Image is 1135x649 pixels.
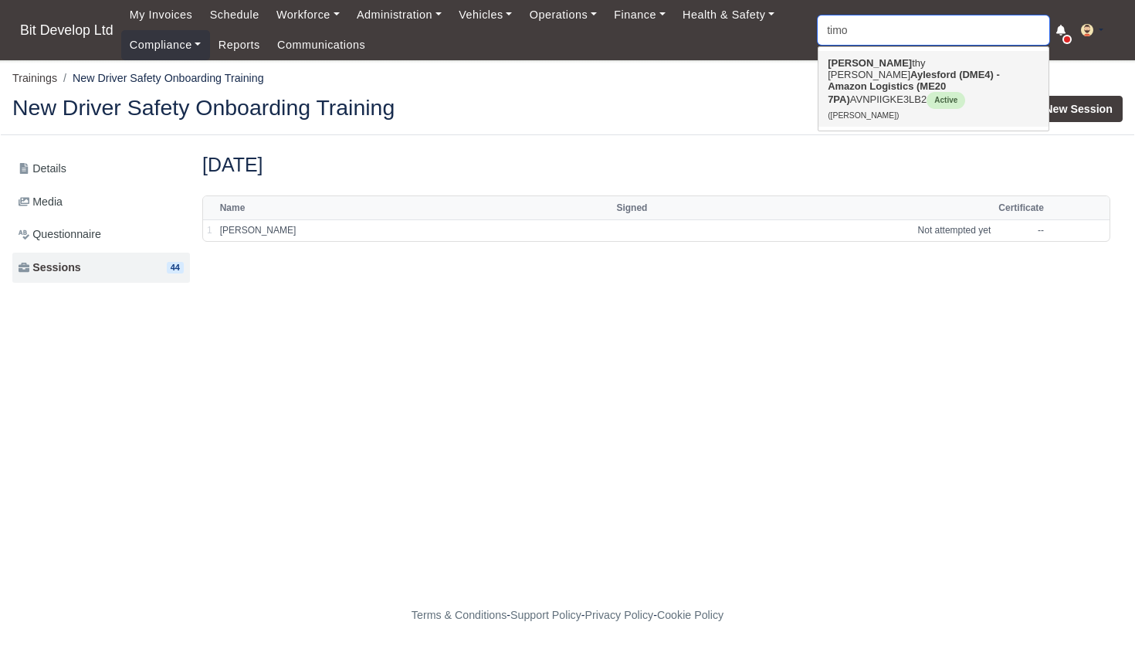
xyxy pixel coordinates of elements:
[12,187,190,217] a: Media
[818,15,1049,45] input: Search...
[216,219,613,240] td: [PERSON_NAME]
[412,609,507,621] a: Terms & Conditions
[12,97,556,118] h2: New Driver Safety Onboarding Training
[127,607,1008,624] div: - - -
[12,219,190,250] a: Questionnaire
[12,72,57,84] a: Trainings
[216,196,613,219] th: Name
[1038,225,1044,236] span: --
[167,262,184,274] span: 44
[828,69,1000,105] strong: Aylesford (DME4) - Amazon Logistics (ME20 7PA)
[828,111,899,120] small: ([PERSON_NAME])
[1035,96,1123,122] a: New Session
[121,30,210,60] a: Compliance
[269,30,374,60] a: Communications
[994,196,1048,219] th: Certificate
[510,609,581,621] a: Support Policy
[657,609,723,621] a: Cookie Policy
[1058,575,1135,649] iframe: Chat Widget
[207,225,212,236] span: 1
[612,196,994,219] th: Signed
[19,259,81,277] span: Sessions
[12,154,190,184] a: Details
[612,219,994,240] td: Not attempted yet
[19,193,63,211] span: Media
[210,30,269,60] a: Reports
[818,51,1049,127] a: [PERSON_NAME]thy [PERSON_NAME]Aylesford (DME4) - Amazon Logistics (ME20 7PA)AVNPIIGKE3LB2Active (...
[1,83,1134,135] div: New Driver Safety Onboarding Training
[19,160,66,178] span: Details
[202,154,1110,177] h3: [DATE]
[19,226,101,243] span: Questionnaire
[57,70,264,87] li: New Driver Safety Onboarding Training
[12,253,190,283] a: Sessions 44
[12,15,121,46] a: Bit Develop Ltd
[585,609,654,621] a: Privacy Policy
[927,92,965,109] span: Active
[828,57,912,69] strong: [PERSON_NAME]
